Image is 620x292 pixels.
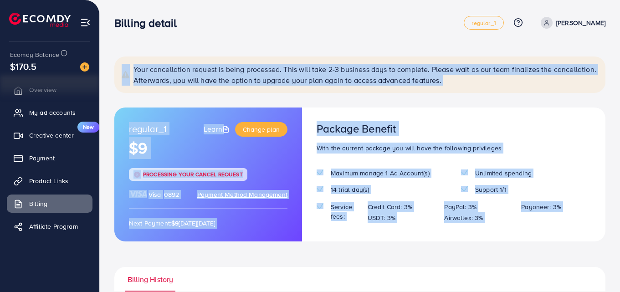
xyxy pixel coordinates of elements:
[317,186,323,192] img: tick
[29,131,74,140] span: Creative center
[29,222,78,231] span: Affiliate Program
[331,169,430,178] span: Maximum manage 1 Ad Account(s)
[317,203,323,209] img: tick
[235,122,287,137] button: Change plan
[164,190,179,199] span: 0892
[368,201,412,212] p: Credit Card: 3%
[80,17,91,28] img: menu
[317,143,591,154] p: With the current package you will have the following privileges
[581,251,613,285] iframe: Chat
[128,274,173,285] span: Billing History
[444,212,483,223] p: Airwallex: 3%
[331,185,369,194] span: 14 trial day(s)
[9,13,71,27] img: logo
[243,125,280,134] span: Change plan
[133,171,141,178] img: tick
[80,62,89,72] img: image
[7,172,92,190] a: Product Links
[171,219,179,228] strong: $9
[475,169,532,178] span: Unlimited spending
[29,199,47,208] span: Billing
[129,190,147,198] img: brand
[133,64,598,86] p: Your cancellation request is being processed. This will take 2-3 business days to complete. Pleas...
[29,85,56,94] span: Overview
[197,190,287,199] span: Payment Method Management
[368,212,395,223] p: USDT: 3%
[122,64,130,86] img: alert
[7,195,92,213] a: Billing
[556,17,605,28] p: [PERSON_NAME]
[114,16,184,30] h3: Billing detail
[7,81,92,99] a: Overview
[521,201,561,212] p: Payoneer: 3%
[464,16,503,30] a: regular_1
[129,139,287,158] h1: $9
[77,122,99,133] span: New
[10,50,59,59] span: Ecomdy Balance
[537,17,605,29] a: [PERSON_NAME]
[7,126,92,144] a: Creative centerNew
[317,122,396,135] h3: Package Benefit
[461,169,468,175] img: tick
[475,185,507,194] span: Support 1/1
[444,201,477,212] p: PayPal: 3%
[10,60,36,73] span: $170.5
[317,169,323,175] img: tick
[29,176,68,185] span: Product Links
[461,186,468,192] img: tick
[331,202,360,221] span: Service fees:
[471,20,496,26] span: regular_1
[129,218,287,229] p: Next Payment: [DATE][DATE]
[149,190,161,199] span: Visa
[29,108,76,117] span: My ad accounts
[7,103,92,122] a: My ad accounts
[129,122,167,137] span: regular_1
[143,170,243,178] span: Processing your cancel request
[7,149,92,167] a: Payment
[29,154,55,163] span: Payment
[204,124,231,134] a: Learn
[7,217,92,236] a: Affiliate Program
